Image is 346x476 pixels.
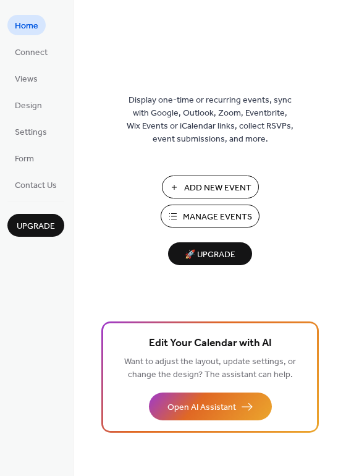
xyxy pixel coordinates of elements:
[7,15,46,35] a: Home
[7,214,64,237] button: Upgrade
[127,94,293,146] span: Display one-time or recurring events, sync with Google, Outlook, Zoom, Eventbrite, Wix Events or ...
[7,174,64,195] a: Contact Us
[162,176,259,198] button: Add New Event
[7,41,55,62] a: Connect
[15,46,48,59] span: Connect
[124,354,296,383] span: Want to adjust the layout, update settings, or change the design? The assistant can help.
[7,148,41,168] a: Form
[183,211,252,224] span: Manage Events
[15,73,38,86] span: Views
[149,393,272,420] button: Open AI Assistant
[167,401,236,414] span: Open AI Assistant
[168,242,252,265] button: 🚀 Upgrade
[15,153,34,166] span: Form
[15,126,47,139] span: Settings
[161,205,259,227] button: Manage Events
[15,179,57,192] span: Contact Us
[149,335,272,352] span: Edit Your Calendar with AI
[7,68,45,88] a: Views
[7,121,54,142] a: Settings
[184,182,251,195] span: Add New Event
[17,220,55,233] span: Upgrade
[15,20,38,33] span: Home
[7,95,49,115] a: Design
[175,247,245,263] span: 🚀 Upgrade
[15,100,42,113] span: Design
